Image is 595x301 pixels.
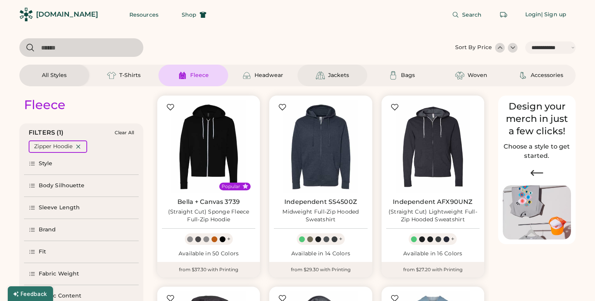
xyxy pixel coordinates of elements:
[162,250,255,258] div: Available in 50 Colors
[222,183,240,190] div: Popular
[386,250,480,258] div: Available in 16 Colors
[389,71,398,80] img: Bags Icon
[462,12,482,17] span: Search
[34,143,72,150] div: Zipper Hoodie
[39,182,85,190] div: Body Silhouette
[274,208,367,224] div: Midweight Full-Zip Hooded Sweatshirt
[503,100,571,137] div: Design your merch in just a few clicks!
[525,11,542,19] div: Login
[162,208,255,224] div: (Straight Cut) Sponge Fleece Full-Zip Hoodie
[255,72,283,79] div: Headwear
[19,8,33,21] img: Rendered Logo - Screens
[190,72,209,79] div: Fleece
[24,97,65,113] div: Fleece
[393,198,473,206] a: Independent AFX90UNZ
[157,262,260,277] div: from $37.30 with Printing
[39,204,80,212] div: Sleeve Length
[455,71,464,80] img: Woven Icon
[451,235,454,243] div: +
[339,235,342,243] div: +
[182,12,196,17] span: Shop
[36,10,98,19] div: [DOMAIN_NAME]
[172,7,216,22] button: Shop
[42,72,67,79] div: All Styles
[531,72,563,79] div: Accessories
[386,208,480,224] div: (Straight Cut) Lightweight Full-Zip Hooded Sweatshirt
[107,71,116,80] img: T-Shirts Icon
[503,185,571,240] img: Image of Lisa Congdon Eye Print on T-Shirt and Hat
[455,44,492,51] div: Sort By Price
[242,71,251,80] img: Headwear Icon
[269,262,372,277] div: from $29.30 with Printing
[177,198,240,206] a: Bella + Canvas 3739
[496,7,511,22] button: Retrieve an order
[328,72,349,79] div: Jackets
[120,7,168,22] button: Resources
[39,292,81,300] div: Fabric Content
[39,248,46,256] div: Fit
[274,100,367,193] img: Independent Trading Co. SS4500Z Midweight Full-Zip Hooded Sweatshirt
[162,100,255,193] img: BELLA + CANVAS 3739 (Straight Cut) Sponge Fleece Full-Zip Hoodie
[401,72,415,79] div: Bags
[382,262,484,277] div: from $27.20 with Printing
[468,72,487,79] div: Woven
[39,270,79,278] div: Fabric Weight
[242,183,248,189] button: Popular Style
[443,7,491,22] button: Search
[386,100,480,193] img: Independent Trading Co. AFX90UNZ (Straight Cut) Lightweight Full-Zip Hooded Sweatshirt
[29,128,64,137] div: FILTERS (1)
[284,198,357,206] a: Independent SS4500Z
[178,71,187,80] img: Fleece Icon
[39,226,56,234] div: Brand
[558,266,592,299] iframe: Front Chat
[115,130,134,135] div: Clear All
[316,71,325,80] img: Jackets Icon
[541,11,566,19] div: | Sign up
[274,250,367,258] div: Available in 14 Colors
[39,160,53,168] div: Style
[227,235,230,243] div: +
[119,72,141,79] div: T-Shirts
[518,71,528,80] img: Accessories Icon
[503,142,571,161] h2: Choose a style to get started.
